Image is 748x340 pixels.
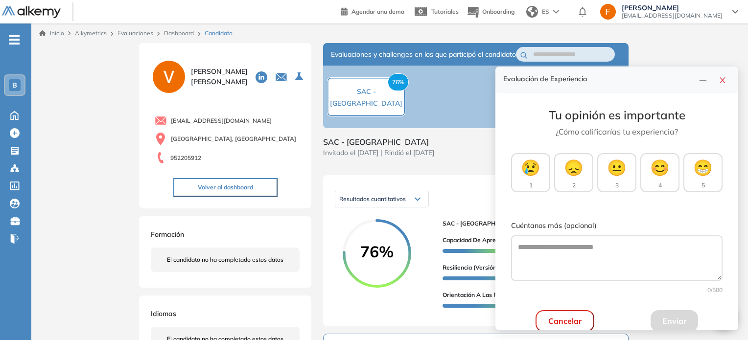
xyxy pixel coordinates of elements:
[191,67,248,87] span: [PERSON_NAME] [PERSON_NAME]
[323,148,434,158] span: Invitado el [DATE] | Rindió el [DATE]
[171,135,296,143] span: [GEOGRAPHIC_DATA], [GEOGRAPHIC_DATA]
[511,221,723,231] label: Cuéntanos más (opcional)
[693,156,713,179] span: 😁
[443,236,547,245] span: Capacidad de Aprendizaje en Adultos
[622,4,723,12] span: [PERSON_NAME]
[511,153,550,192] button: 😢1
[542,7,549,16] span: ES
[651,310,698,332] button: Enviar
[151,230,184,239] span: Formación
[597,153,636,192] button: 😐3
[640,153,679,192] button: 😊4
[529,181,533,190] span: 1
[526,6,538,18] img: world
[699,76,707,84] span: line
[291,68,309,86] button: Seleccione la evaluación activa
[521,156,540,179] span: 😢
[330,87,402,108] span: SAC - [GEOGRAPHIC_DATA]
[482,8,514,15] span: Onboarding
[715,72,730,86] button: close
[164,29,194,37] a: Dashboard
[343,244,411,259] span: 76%
[351,8,404,15] span: Agendar una demo
[9,39,20,41] i: -
[339,195,406,203] span: Resultados cuantitativos
[171,116,272,125] span: [EMAIL_ADDRESS][DOMAIN_NAME]
[151,309,176,318] span: Idiomas
[323,136,434,148] span: SAC - [GEOGRAPHIC_DATA]
[554,153,593,192] button: 😞2
[205,29,233,38] span: Candidato
[503,75,695,83] h4: Evaluación de Experiencia
[615,181,619,190] span: 3
[2,6,61,19] img: Logo
[431,8,459,15] span: Tutoriales
[511,126,723,137] p: ¿Cómo calificarías tu experiencia?
[607,156,627,179] span: 😐
[536,310,594,332] button: Cancelar
[695,72,711,86] button: line
[650,156,670,179] span: 😊
[467,1,514,23] button: Onboarding
[622,12,723,20] span: [EMAIL_ADDRESS][DOMAIN_NAME]
[701,181,705,190] span: 5
[341,5,404,17] a: Agendar una demo
[658,181,662,190] span: 4
[173,178,278,197] button: Volver al dashboard
[443,291,519,299] span: Orientación a las personas
[443,219,609,228] span: SAC - [GEOGRAPHIC_DATA]
[683,153,723,192] button: 😁5
[572,181,576,190] span: 2
[564,156,584,179] span: 😞
[331,49,516,60] span: Evaluaciones y challenges en los que participó el candidato
[511,108,723,122] h3: Tu opinión es importante
[719,76,726,84] span: close
[75,29,107,37] span: Alkymetrics
[12,81,17,89] span: B
[39,29,64,38] a: Inicio
[443,263,525,272] span: Resiliencia (versión reducida)
[553,10,559,14] img: arrow
[167,255,283,264] span: El candidato no ha completado estos datos
[117,29,153,37] a: Evaluaciones
[511,286,723,295] div: 0 /500
[151,59,187,95] img: PROFILE_MENU_LOGO_USER
[170,154,201,162] span: 952205912
[388,73,409,91] span: 76%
